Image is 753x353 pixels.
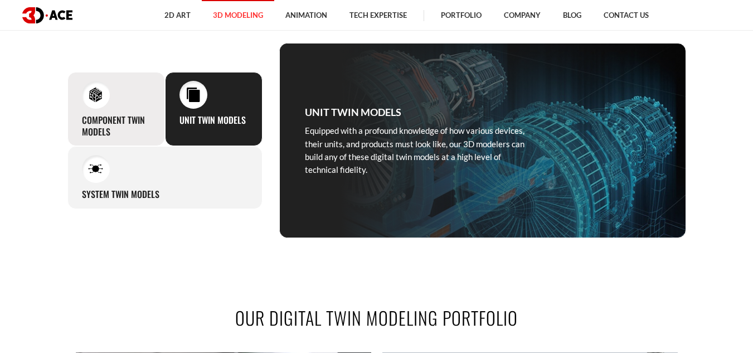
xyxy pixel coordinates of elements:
h3: Unit Twin Models [305,104,401,120]
img: logo dark [22,7,72,23]
h3: System Twin Models [82,188,159,200]
h2: OUR DIGITAL TWIN MODELING PORTFOLIO [67,305,686,330]
img: Unit Twin Models [186,87,201,102]
p: Equipped with a profound knowledge of how various devices, their units, and products must look li... [305,124,533,177]
img: Component Twin Models [88,87,103,102]
img: System Twin Models [88,162,103,177]
h3: Component Twin Models [82,114,150,138]
h3: Unit Twin Models [179,114,246,126]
